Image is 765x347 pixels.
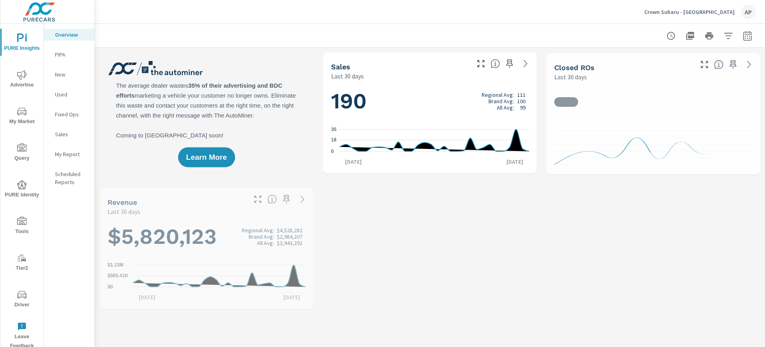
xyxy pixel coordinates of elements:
span: Advertise [3,70,41,90]
p: PIPA [55,51,88,59]
span: My Market [3,107,41,126]
span: Number of vehicles sold by the dealership over the selected date range. [Source: This data is sou... [490,59,500,69]
div: Overview [44,29,94,41]
button: Make Fullscreen [475,57,487,70]
text: 0 [331,149,334,154]
p: Scheduled Reports [55,170,88,186]
span: Number of Repair Orders Closed by the selected dealership group over the selected time range. [So... [714,60,724,69]
p: Fixed Ops [55,110,88,118]
span: Learn More [186,154,227,161]
text: $1.13M [108,262,124,268]
p: [DATE] [133,293,161,301]
text: 35 [331,127,337,132]
p: [DATE] [501,158,529,166]
span: PURE Insights [3,33,41,53]
p: 99 [520,104,526,110]
span: Total sales revenue over the selected date range. [Source: This data is sourced from the dealer’s... [267,194,277,204]
span: Save this to your personalized report [503,57,516,70]
button: Make Fullscreen [698,58,711,71]
div: AP [741,5,755,19]
a: See more details in report [296,193,309,206]
a: See more details in report [743,58,755,71]
div: Sales [44,128,94,140]
p: New [55,71,88,78]
button: Print Report [701,28,717,44]
button: Learn More [178,147,235,167]
p: Sales [55,130,88,138]
text: 18 [331,137,337,143]
span: Save this to your personalized report [727,58,739,71]
p: $4,528,282 [277,227,302,233]
div: PIPA [44,49,94,61]
p: $2,984,207 [277,233,302,240]
button: Select Date Range [739,28,755,44]
h1: 190 [331,87,529,114]
span: Tools [3,217,41,236]
div: Fixed Ops [44,108,94,120]
p: Last 30 days [554,72,587,82]
p: Brand Avg: [249,233,274,240]
button: Make Fullscreen [251,193,264,206]
p: Overview [55,31,88,39]
span: PURE Identity [3,180,41,200]
p: All Avg: [497,104,514,110]
span: Save this to your personalized report [280,193,293,206]
div: Scheduled Reports [44,168,94,188]
a: See more details in report [519,57,532,70]
h5: Closed ROs [554,63,594,72]
span: Driver [3,290,41,310]
p: Regional Avg: [482,91,514,98]
button: "Export Report to PDF" [682,28,698,44]
div: My Report [44,148,94,160]
text: $0 [108,284,113,290]
div: New [44,69,94,80]
p: Crown Subaru - [GEOGRAPHIC_DATA] [644,8,735,16]
button: Apply Filters [720,28,736,44]
p: Last 30 days [108,207,140,216]
h5: Sales [331,63,350,71]
p: My Report [55,150,88,158]
p: Regional Avg: [242,227,274,233]
p: Used [55,90,88,98]
span: Tier2 [3,253,41,273]
text: $565.41K [108,273,128,279]
p: 100 [517,98,526,104]
div: Used [44,88,94,100]
h5: Revenue [108,198,137,206]
p: All Avg: [257,240,274,246]
p: $3,943,292 [277,240,302,246]
p: 111 [517,91,526,98]
p: [DATE] [339,158,367,166]
p: [DATE] [278,293,306,301]
h1: $5,820,123 [108,223,306,250]
span: Query [3,143,41,163]
p: Brand Avg: [488,98,514,104]
p: Last 30 days [331,71,364,81]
